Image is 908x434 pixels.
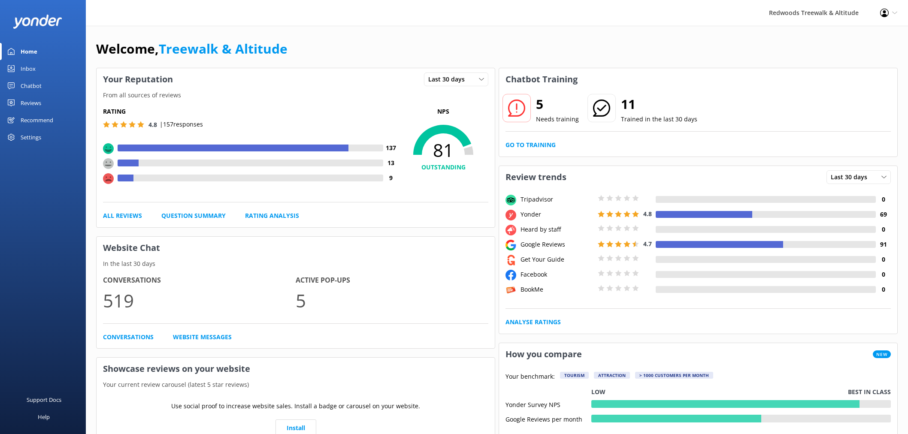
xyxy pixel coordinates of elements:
[159,40,288,57] a: Treewalk & Altitude
[621,115,697,124] p: Trained in the last 30 days
[560,372,589,379] div: Tourism
[876,240,891,249] h4: 91
[21,77,42,94] div: Chatbot
[103,286,296,315] p: 519
[499,68,584,90] h3: Chatbot Training
[103,107,398,116] h5: Rating
[398,163,488,172] h4: OUTSTANDING
[161,211,226,220] a: Question Summary
[21,43,37,60] div: Home
[103,211,142,220] a: All Reviews
[505,140,556,150] a: Go to Training
[97,68,179,90] h3: Your Reputation
[173,332,232,342] a: Website Messages
[97,380,495,389] p: Your current review carousel (latest 5 star reviews)
[160,120,203,129] p: | 157 responses
[505,400,591,408] div: Yonder Survey NPS
[13,15,62,29] img: yonder-white-logo.png
[296,275,488,286] h4: Active Pop-ups
[148,121,157,129] span: 4.8
[21,129,41,146] div: Settings
[876,210,891,219] h4: 69
[499,166,573,188] h3: Review trends
[591,387,605,397] p: Low
[643,210,652,218] span: 4.8
[21,112,53,129] div: Recommend
[536,94,579,115] h2: 5
[499,343,588,365] h3: How you compare
[103,275,296,286] h4: Conversations
[505,372,555,382] p: Your benchmark:
[21,60,36,77] div: Inbox
[594,372,630,379] div: Attraction
[505,317,561,327] a: Analyse Ratings
[536,115,579,124] p: Needs training
[518,240,596,249] div: Google Reviews
[518,285,596,294] div: BookMe
[383,173,398,183] h4: 9
[518,270,596,279] div: Facebook
[97,259,495,268] p: In the last 30 days
[398,107,488,116] p: NPS
[96,39,288,59] h1: Welcome,
[27,391,61,408] div: Support Docs
[103,332,154,342] a: Conversations
[876,195,891,204] h4: 0
[643,240,652,248] span: 4.7
[38,408,50,425] div: Help
[518,225,596,234] div: Heard by staff
[635,372,713,379] div: > 1000 customers per month
[876,225,891,234] h4: 0
[97,237,495,259] h3: Website Chat
[518,210,596,219] div: Yonder
[245,211,299,220] a: Rating Analysis
[97,90,495,100] p: From all sources of reviews
[873,350,891,358] span: New
[876,255,891,264] h4: 0
[171,401,420,411] p: Use social proof to increase website sales. Install a badge or carousel on your website.
[831,172,872,182] span: Last 30 days
[876,270,891,279] h4: 0
[383,143,398,153] h4: 137
[398,139,488,161] span: 81
[296,286,488,315] p: 5
[97,358,495,380] h3: Showcase reviews on your website
[505,415,591,422] div: Google Reviews per month
[876,285,891,294] h4: 0
[383,158,398,168] h4: 13
[518,255,596,264] div: Get Your Guide
[848,387,891,397] p: Best in class
[428,75,470,84] span: Last 30 days
[518,195,596,204] div: Tripadvisor
[21,94,41,112] div: Reviews
[621,94,697,115] h2: 11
